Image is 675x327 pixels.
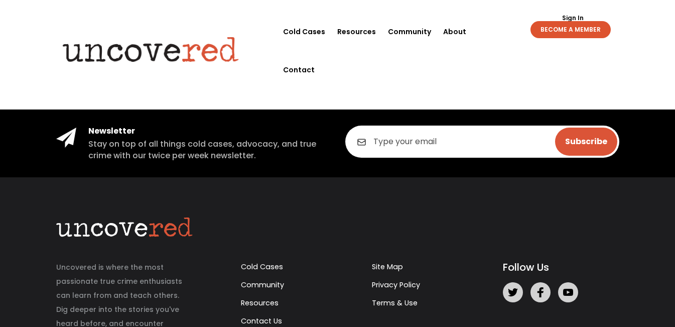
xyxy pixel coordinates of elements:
[241,316,282,326] a: Contact Us
[241,262,283,272] a: Cold Cases
[345,126,619,158] input: Type your email
[443,13,466,51] a: About
[372,298,418,308] a: Terms & Use
[283,51,315,89] a: Contact
[241,298,279,308] a: Resources
[557,15,589,21] a: Sign In
[372,280,420,290] a: Privacy Policy
[88,139,330,161] h5: Stay on top of all things cold cases, advocacy, and true crime with our twice per week newsletter.
[555,128,617,156] input: Subscribe
[88,126,330,137] h4: Newsletter
[530,21,611,38] a: BECOME A MEMBER
[283,13,325,51] a: Cold Cases
[503,260,619,274] h5: Follow Us
[372,262,403,272] a: Site Map
[241,280,284,290] a: Community
[54,30,247,69] img: Uncovered logo
[388,13,431,51] a: Community
[337,13,376,51] a: Resources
